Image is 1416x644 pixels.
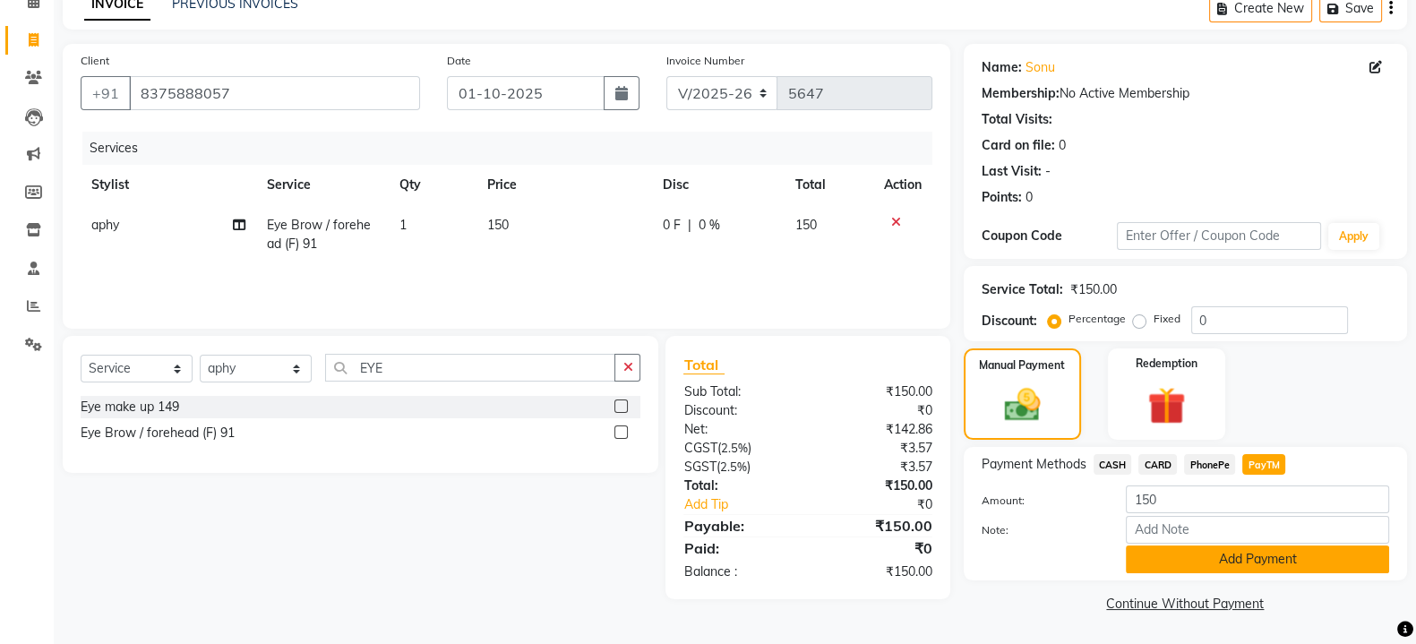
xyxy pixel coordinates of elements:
[808,382,946,401] div: ₹150.00
[389,165,477,205] th: Qty
[1026,58,1055,77] a: Sonu
[683,440,717,456] span: CGST
[873,165,932,205] th: Action
[1117,222,1321,250] input: Enter Offer / Coupon Code
[1136,356,1197,372] label: Redemption
[1094,454,1132,475] span: CASH
[982,84,1389,103] div: No Active Membership
[699,216,720,235] span: 0 %
[81,76,131,110] button: +91
[795,217,817,233] span: 150
[808,458,946,477] div: ₹3.57
[670,401,808,420] div: Discount:
[399,217,407,233] span: 1
[1126,485,1389,513] input: Amount
[808,401,946,420] div: ₹0
[670,439,808,458] div: ( )
[982,455,1086,474] span: Payment Methods
[982,312,1037,331] div: Discount:
[670,562,808,581] div: Balance :
[1328,223,1379,250] button: Apply
[670,382,808,401] div: Sub Total:
[719,459,746,474] span: 2.5%
[91,217,119,233] span: aphy
[1242,454,1285,475] span: PayTM
[267,217,371,252] span: Eye Brow / forehead (F) 91
[683,459,716,475] span: SGST
[967,595,1403,614] a: Continue Without Payment
[808,439,946,458] div: ₹3.57
[670,537,808,559] div: Paid:
[1184,454,1235,475] span: PhonePe
[1068,311,1126,327] label: Percentage
[81,165,256,205] th: Stylist
[1026,188,1033,207] div: 0
[808,562,946,581] div: ₹150.00
[487,217,509,233] span: 150
[81,53,109,69] label: Client
[785,165,873,205] th: Total
[982,280,1063,299] div: Service Total:
[1136,382,1197,429] img: _gift.svg
[670,477,808,495] div: Total:
[968,522,1113,538] label: Note:
[982,84,1060,103] div: Membership:
[81,424,235,442] div: Eye Brow / forehead (F) 91
[808,515,946,537] div: ₹150.00
[670,515,808,537] div: Payable:
[1138,454,1177,475] span: CARD
[720,441,747,455] span: 2.5%
[982,58,1022,77] div: Name:
[982,110,1052,129] div: Total Visits:
[129,76,420,110] input: Search by Name/Mobile/Email/Code
[808,537,946,559] div: ₹0
[652,165,785,205] th: Disc
[1070,280,1117,299] div: ₹150.00
[670,495,830,514] a: Add Tip
[982,136,1055,155] div: Card on file:
[982,227,1118,245] div: Coupon Code
[666,53,744,69] label: Invoice Number
[1126,516,1389,544] input: Add Note
[968,493,1113,509] label: Amount:
[831,495,946,514] div: ₹0
[663,216,681,235] span: 0 F
[808,420,946,439] div: ₹142.86
[1154,311,1180,327] label: Fixed
[476,165,652,205] th: Price
[683,356,725,374] span: Total
[808,477,946,495] div: ₹150.00
[1045,162,1051,181] div: -
[82,132,946,165] div: Services
[982,162,1042,181] div: Last Visit:
[325,354,615,382] input: Search or Scan
[670,420,808,439] div: Net:
[256,165,389,205] th: Service
[81,398,179,416] div: Eye make up 149
[447,53,471,69] label: Date
[688,216,691,235] span: |
[670,458,808,477] div: ( )
[1126,545,1389,573] button: Add Payment
[979,357,1065,374] label: Manual Payment
[982,188,1022,207] div: Points:
[1059,136,1066,155] div: 0
[993,384,1051,425] img: _cash.svg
